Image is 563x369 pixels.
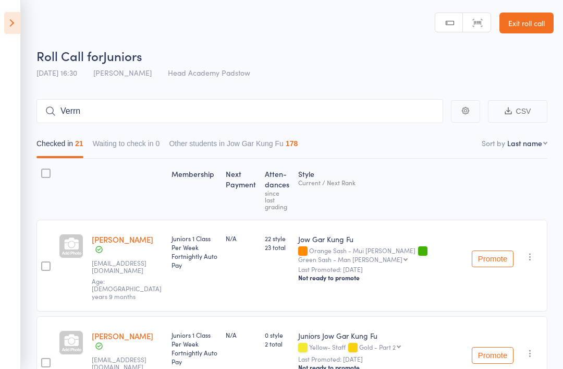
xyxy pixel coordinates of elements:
[265,189,290,210] div: since last grading
[265,234,290,243] span: 22 style
[36,47,103,64] span: Roll Call for
[261,163,294,215] div: Atten­dances
[298,273,463,282] div: Not ready to promote
[36,67,77,78] span: [DATE] 16:30
[93,67,152,78] span: [PERSON_NAME]
[92,259,160,275] small: Mansahaftab@gmail.com
[298,179,463,186] div: Current / Next Rank
[298,256,402,263] div: Green Sash - Man [PERSON_NAME]
[169,134,298,158] button: Other students in Jow Gar Kung Fu178
[472,347,513,364] button: Promote
[36,99,443,123] input: Search by name
[226,234,256,243] div: N/A
[298,330,463,341] div: Juniors Jow Gar Kung Fu
[298,234,463,244] div: Jow Gar Kung Fu
[499,13,554,33] a: Exit roll call
[286,139,298,148] div: 178
[294,163,468,215] div: Style
[298,343,463,352] div: Yellow- Staff
[222,163,261,215] div: Next Payment
[482,138,505,148] label: Sort by
[472,251,513,267] button: Promote
[92,277,162,301] span: Age: [DEMOGRAPHIC_DATA] years 9 months
[265,330,290,339] span: 0 style
[359,343,396,350] div: Gold - Part 2
[93,134,160,158] button: Waiting to check in0
[36,134,83,158] button: Checked in21
[298,266,463,273] small: Last Promoted: [DATE]
[168,67,250,78] span: Head Academy Padstow
[488,100,547,123] button: CSV
[92,330,153,341] a: [PERSON_NAME]
[103,47,142,64] span: Juniors
[75,139,83,148] div: 21
[92,234,153,245] a: [PERSON_NAME]
[172,234,218,269] div: Juniors 1 Class Per Week Fortnightly Auto Pay
[265,339,290,348] span: 2 total
[298,355,463,363] small: Last Promoted: [DATE]
[156,139,160,148] div: 0
[167,163,222,215] div: Membership
[172,330,218,366] div: Juniors 1 Class Per Week Fortnightly Auto Pay
[226,330,256,339] div: N/A
[298,247,463,263] div: Orange Sash - Mui [PERSON_NAME]
[507,138,542,148] div: Last name
[265,243,290,252] span: 23 total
